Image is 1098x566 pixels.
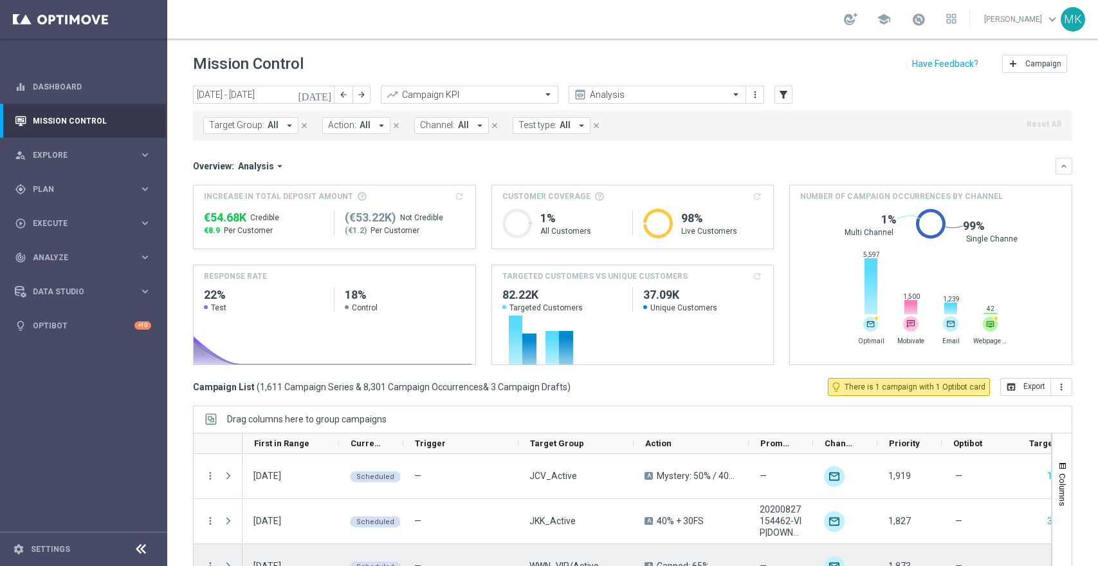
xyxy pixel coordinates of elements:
div: Optimail [863,316,879,332]
span: Mystery: 50% / 40% / 25% / 30% / 35% [657,470,738,482]
i: keyboard_arrow_right [139,183,151,195]
span: Execute [33,220,139,227]
div: Optibot [15,308,151,343]
img: message-text.svg [903,316,919,332]
span: All [458,120,469,131]
button: add Campaign [1002,55,1067,73]
button: equalizer Dashboard [14,82,152,92]
span: Channel [825,439,856,448]
button: Analysis arrow_drop_down [234,160,289,172]
i: arrow_back [339,90,348,99]
div: Mobivate [903,316,919,332]
div: track_changes Analyze keyboard_arrow_right [14,252,152,263]
span: 42 [984,305,998,313]
span: 1,611 Campaign Series & 8,301 Campaign Occurrences [260,381,483,393]
div: Mission Control [15,104,151,138]
div: Row Groups [227,414,387,424]
span: Multi Channel [845,227,893,238]
button: 1,621 [1046,468,1071,484]
button: more_vert [205,515,216,527]
span: & [483,382,489,392]
span: 1,500 [903,292,920,301]
span: 1,919 [888,471,911,481]
span: ) [567,381,571,393]
span: Number of campaign occurrences by channel [800,191,1003,202]
button: person_search Explore keyboard_arrow_right [14,150,152,160]
span: Test type: [518,120,556,131]
input: Select date range [193,86,334,104]
i: keyboard_arrow_right [139,149,151,161]
span: 3 Campaign Drafts [491,381,567,393]
h2: 82,219 [502,287,622,303]
span: All [560,120,571,131]
span: JCV_Active [529,470,577,482]
i: arrow_drop_down [284,120,295,131]
i: arrow_forward [357,90,366,99]
span: €8.9 [204,225,220,236]
button: open_in_browser Export [1000,378,1051,396]
span: JKK_Active [529,515,576,527]
h4: Response Rate [204,270,267,282]
i: arrow_drop_down [274,160,286,172]
span: Email [933,337,969,345]
span: Increase In Total Deposit Amount [204,191,353,202]
div: Execute [15,218,139,229]
span: €54,680 [204,210,246,225]
span: Trigger [415,439,446,448]
div: Plan [15,184,139,195]
i: arrow_drop_down [576,120,587,131]
button: Test type: All arrow_drop_down [513,117,590,134]
i: trending_up [386,88,399,101]
i: person_search [15,149,26,161]
span: Per Customer [224,225,273,236]
span: All [268,120,279,131]
span: A [645,472,653,480]
span: Analysis [238,160,274,172]
h1: 1% [540,211,622,226]
button: Channel: All arrow_drop_down [414,117,489,134]
div: MK [1061,7,1085,32]
span: — [414,471,421,481]
button: Mission Control [14,116,152,126]
i: lightbulb [15,320,26,332]
i: close [490,121,499,130]
button: lightbulb_outline There is 1 campaign with 1 Optibot card [828,378,990,396]
span: Optibot [953,439,982,448]
img: Optimail [824,466,845,487]
i: arrow_drop_down [474,120,486,131]
div: Data Studio [15,286,139,297]
span: Analyze [33,254,139,261]
button: close [590,118,602,133]
button: Action: All arrow_drop_down [322,117,390,134]
i: close [592,121,601,130]
a: [PERSON_NAME]keyboard_arrow_down [983,10,1061,29]
span: (€1.2) [345,225,367,236]
h2: 22% [204,287,324,303]
span: 1,239 [943,295,960,303]
div: Explore [15,149,139,161]
span: Drag columns here to group campaigns [227,414,387,424]
i: more_vert [1056,382,1066,392]
span: Single Channel [966,234,1020,244]
div: +10 [134,321,151,330]
span: Target Group [530,439,584,448]
i: lightbulb_outline [830,381,842,393]
span: 99% [963,218,985,234]
h3: Campaign List [193,381,571,393]
img: email.svg [943,316,958,332]
span: — [955,515,962,527]
span: Current Status [351,439,381,448]
span: First in Range [254,439,309,448]
span: Channel: [420,120,455,131]
div: Data Studio keyboard_arrow_right [14,287,152,297]
span: Explore [33,151,139,159]
h1: Mission Control [193,55,304,73]
a: Mission Control [33,104,151,138]
div: lightbulb Optibot +10 [14,321,152,331]
button: arrow_forward [352,86,371,104]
